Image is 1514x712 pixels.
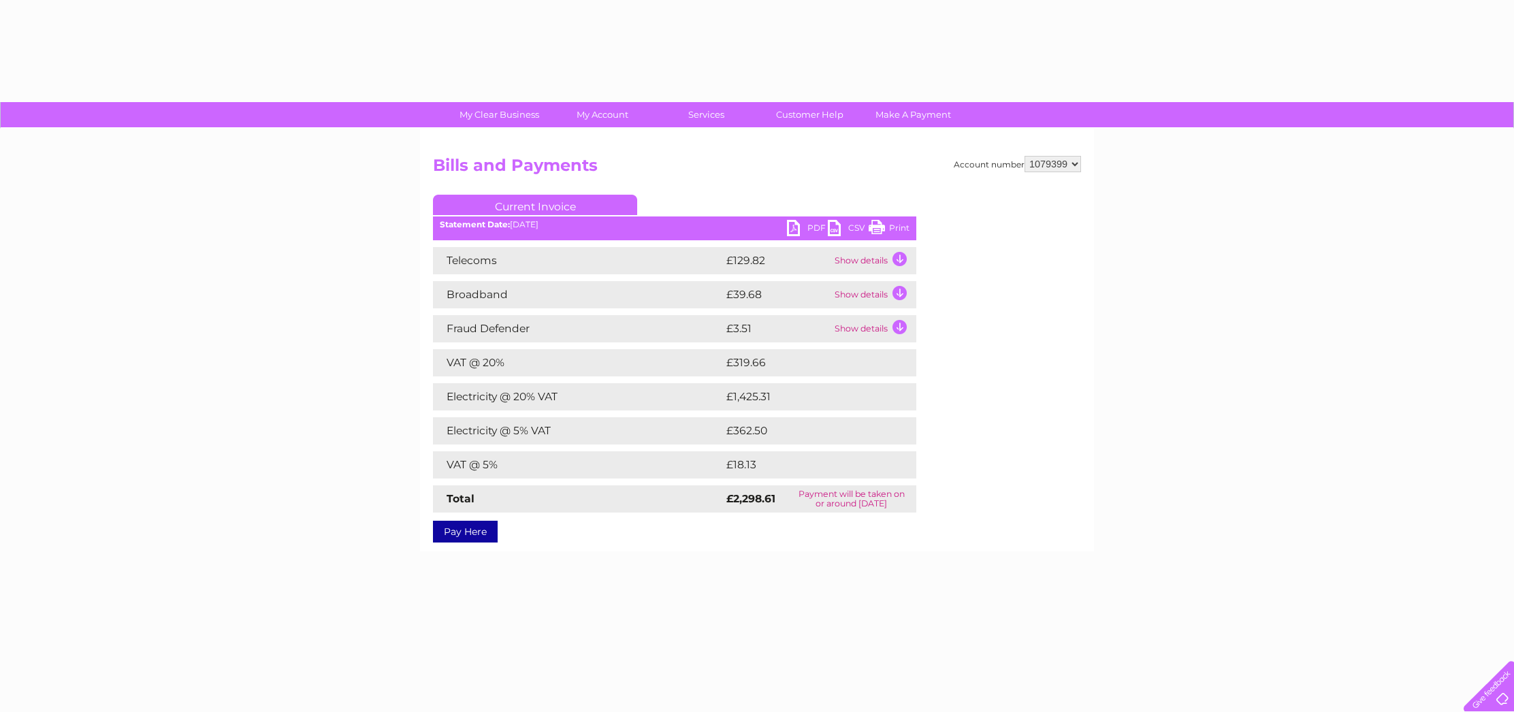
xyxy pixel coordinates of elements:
[723,281,831,308] td: £39.68
[787,220,828,240] a: PDF
[433,417,723,444] td: Electricity @ 5% VAT
[433,156,1081,182] h2: Bills and Payments
[447,492,474,505] strong: Total
[869,220,909,240] a: Print
[723,349,892,376] td: £319.66
[443,102,555,127] a: My Clear Business
[723,417,892,444] td: £362.50
[831,247,916,274] td: Show details
[723,315,831,342] td: £3.51
[787,485,916,513] td: Payment will be taken on or around [DATE]
[723,247,831,274] td: £129.82
[828,220,869,240] a: CSV
[547,102,659,127] a: My Account
[831,281,916,308] td: Show details
[650,102,762,127] a: Services
[433,383,723,410] td: Electricity @ 20% VAT
[954,156,1081,172] div: Account number
[440,219,510,229] b: Statement Date:
[433,315,723,342] td: Fraud Defender
[433,220,916,229] div: [DATE]
[433,521,498,543] a: Pay Here
[433,281,723,308] td: Broadband
[433,349,723,376] td: VAT @ 20%
[857,102,969,127] a: Make A Payment
[831,315,916,342] td: Show details
[433,451,723,479] td: VAT @ 5%
[723,383,894,410] td: £1,425.31
[433,195,637,215] a: Current Invoice
[723,451,886,479] td: £18.13
[754,102,866,127] a: Customer Help
[726,492,775,505] strong: £2,298.61
[433,247,723,274] td: Telecoms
